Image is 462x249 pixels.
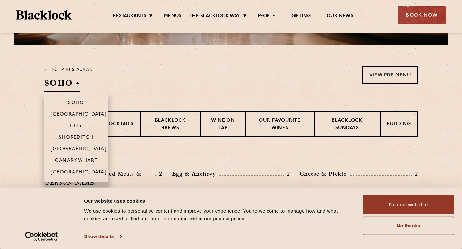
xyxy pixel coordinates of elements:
div: Book Now [398,6,446,24]
p: Egg & Anchovy [172,169,219,178]
a: View PDF Menu [362,66,418,84]
p: [GEOGRAPHIC_DATA] [51,112,107,118]
a: The Blacklock Way [189,13,240,20]
p: 2 [412,170,418,178]
a: Gifting [291,13,311,20]
p: 2 [156,170,162,178]
a: Show details [84,232,121,241]
div: Our website uses cookies [84,197,355,205]
h3: Pre Chop Bites [44,153,418,161]
p: [GEOGRAPHIC_DATA] [51,147,107,153]
div: We use cookies to personalise content and improve your experience. You're welcome to manage how a... [84,207,355,223]
p: Wine on Tap [207,117,238,132]
a: Menus [164,13,181,20]
a: Restaurants [113,13,146,20]
p: Blacklock Brews [147,117,194,132]
p: Our favourite wines [252,117,308,132]
p: Shoreditch [59,135,94,141]
p: Blacklock Sundays [321,117,373,132]
p: Cocktails [105,121,133,129]
p: Soho [68,100,84,107]
a: Usercentrics Cookiebot - opens in a new window [13,232,70,241]
a: Our News [327,13,353,20]
button: I'm cool with that [363,195,454,214]
p: Cheese & Pickle [300,169,350,178]
p: Select a restaurant [44,66,96,74]
p: [GEOGRAPHIC_DATA] [51,170,107,176]
img: BL_Textured_Logo-footer-cropped.svg [16,10,72,20]
p: Canary Wharf [55,158,97,165]
p: Pudding [387,121,411,129]
h2: SOHO [44,77,80,92]
p: 2 [284,170,290,178]
button: No thanks [363,217,454,235]
p: City [70,123,82,130]
a: People [258,13,275,20]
